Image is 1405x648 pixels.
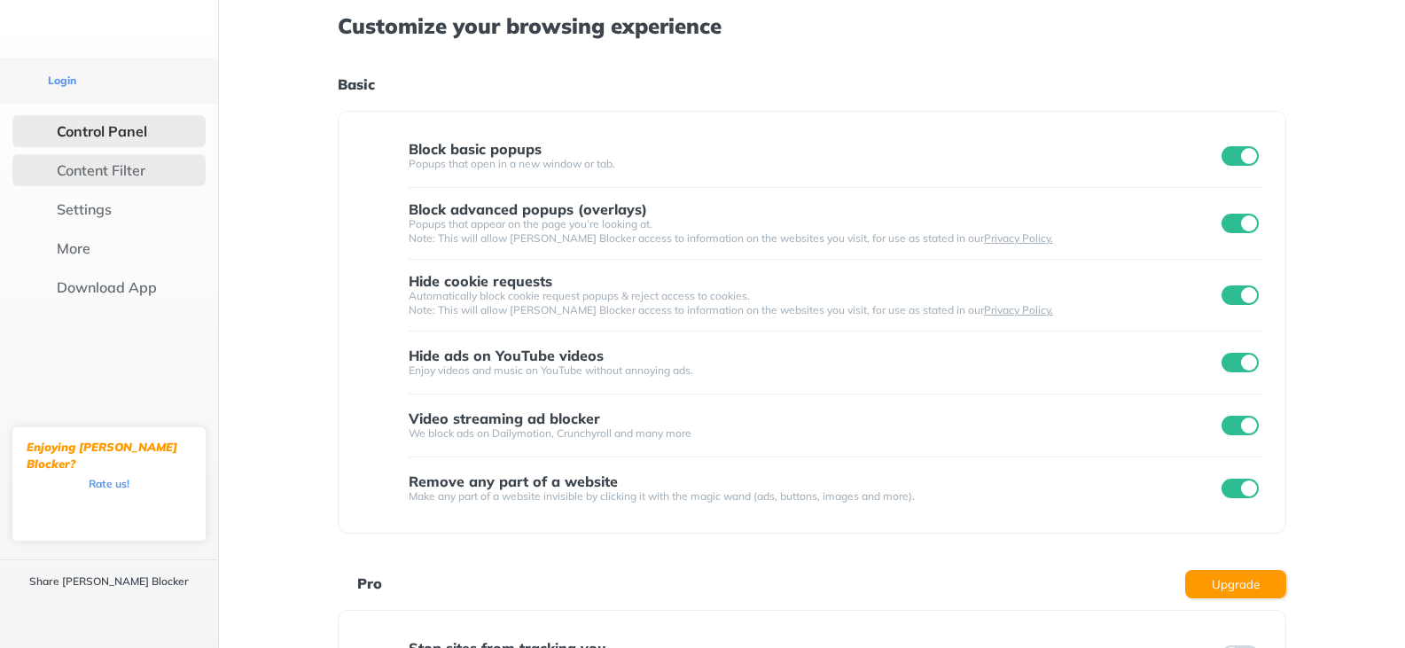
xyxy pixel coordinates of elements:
[357,572,382,595] h1: Pro
[409,410,600,426] div: Video streaming ad blocker
[409,363,1219,378] div: Enjoy videos and music on YouTube without annoying ads.
[1185,570,1286,598] button: Upgrade
[409,347,604,363] div: Hide ads on YouTube videos
[48,74,76,88] div: Login
[409,273,552,289] div: Hide cookie requests
[409,201,647,217] div: Block advanced popups (overlays)
[89,480,129,488] div: Rate us!
[984,231,1053,245] a: Privacy Policy.
[338,73,1286,96] h1: Basic
[409,141,542,157] div: Block basic popups
[57,161,145,179] div: Content Filter
[409,426,1219,441] div: We block ads on Dailymotion, Crunchyroll and many more
[984,303,1053,316] a: Privacy Policy.
[409,157,1219,171] div: Popups that open in a new window or tab.
[57,239,90,257] div: More
[409,217,1219,246] div: Popups that appear on the page you’re looking at. Note: This will allow [PERSON_NAME] Blocker acc...
[409,289,1219,317] div: Automatically block cookie request popups & reject access to cookies. Note: This will allow [PERS...
[338,14,1286,37] h1: Customize your browsing experience
[57,200,112,218] div: Settings
[29,574,189,589] div: Share [PERSON_NAME] Blocker
[409,473,618,489] div: Remove any part of a website
[27,439,191,472] div: Enjoying [PERSON_NAME] Blocker?
[57,122,147,140] div: Control Panel
[409,489,1219,504] div: Make any part of a website invisible by clicking it with the magic wand (ads, buttons, images and...
[57,278,157,296] div: Download App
